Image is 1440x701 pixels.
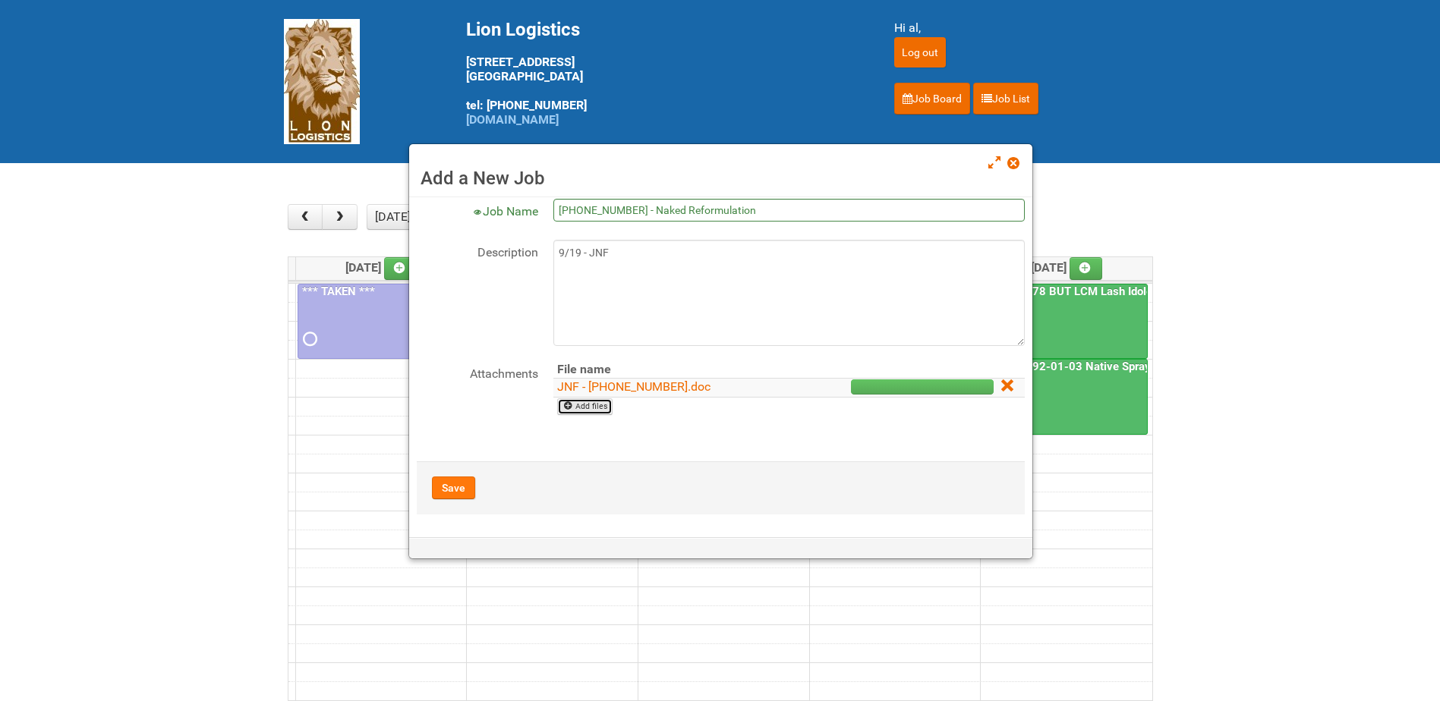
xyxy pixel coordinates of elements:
a: Lion Logistics [284,74,360,88]
a: 25-058978 BUT LCM Lash Idole US / Retest [982,284,1148,360]
a: Add files [557,398,613,415]
button: Save [432,476,475,499]
a: 25-058978 BUT LCM Lash Idole US / Retest [984,284,1217,298]
a: [DOMAIN_NAME] [466,112,559,127]
div: Hi al, [894,19,1157,37]
label: Description [417,240,538,262]
a: 25-047392-01-03 Native Spray Rapid Response [982,359,1148,435]
input: Log out [894,37,946,68]
div: [STREET_ADDRESS] [GEOGRAPHIC_DATA] tel: [PHONE_NUMBER] [466,19,856,127]
span: Lion Logistics [466,19,580,40]
img: Lion Logistics [284,19,360,144]
th: File name [553,361,792,379]
label: Job Name [417,199,538,221]
button: [DATE] [367,204,418,230]
span: [DATE] [1031,260,1103,275]
h3: Add a New Job [421,167,1021,190]
label: Attachments [417,361,538,383]
a: Add an event [384,257,418,280]
a: Add an event [1070,257,1103,280]
a: Job List [973,83,1038,115]
a: Job Board [894,83,970,115]
span: [DATE] [345,260,418,275]
span: Requested [303,334,314,344]
a: 25-047392-01-03 Native Spray Rapid Response [984,360,1239,373]
a: JNF - [PHONE_NUMBER].doc [557,379,711,394]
